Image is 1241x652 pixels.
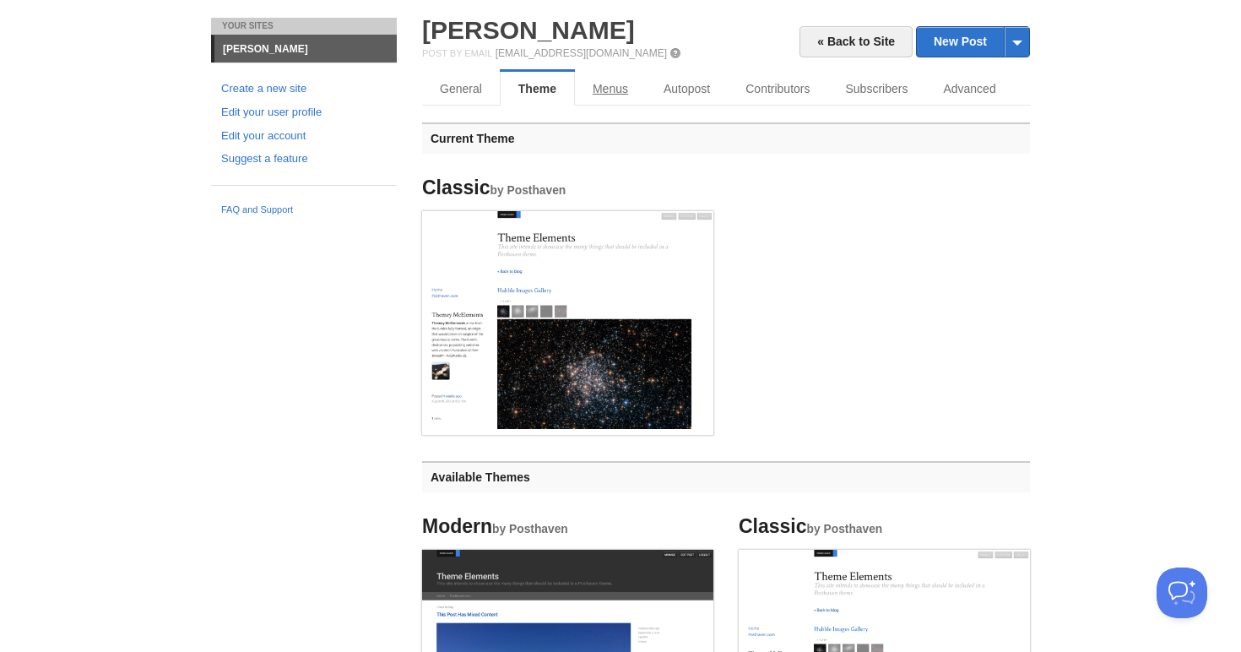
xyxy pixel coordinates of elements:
[221,80,387,98] a: Create a new site
[925,72,1013,106] a: Advanced
[422,122,1030,154] h3: Current Theme
[211,18,397,35] li: Your Sites
[490,184,566,197] small: by Posthaven
[422,461,1030,492] h3: Available Themes
[422,211,713,430] img: Screenshot
[221,104,387,122] a: Edit your user profile
[728,72,827,106] a: Contributors
[917,27,1029,57] a: New Post
[422,16,635,44] a: [PERSON_NAME]
[575,72,646,106] a: Menus
[422,72,500,106] a: General
[492,523,568,535] small: by Posthaven
[221,128,387,145] a: Edit your account
[221,150,387,168] a: Suggest a feature
[221,203,387,218] a: FAQ and Support
[500,72,575,106] a: Theme
[646,72,728,106] a: Autopost
[422,48,492,58] span: Post by Email
[422,177,713,198] h4: Classic
[214,35,397,62] a: [PERSON_NAME]
[799,26,913,57] a: « Back to Site
[422,516,713,537] h4: Modern
[807,523,883,535] small: by Posthaven
[1157,568,1207,618] iframe: Help Scout Beacon - Open
[739,516,1030,537] h4: Classic
[828,72,926,106] a: Subscribers
[496,47,667,59] a: [EMAIL_ADDRESS][DOMAIN_NAME]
